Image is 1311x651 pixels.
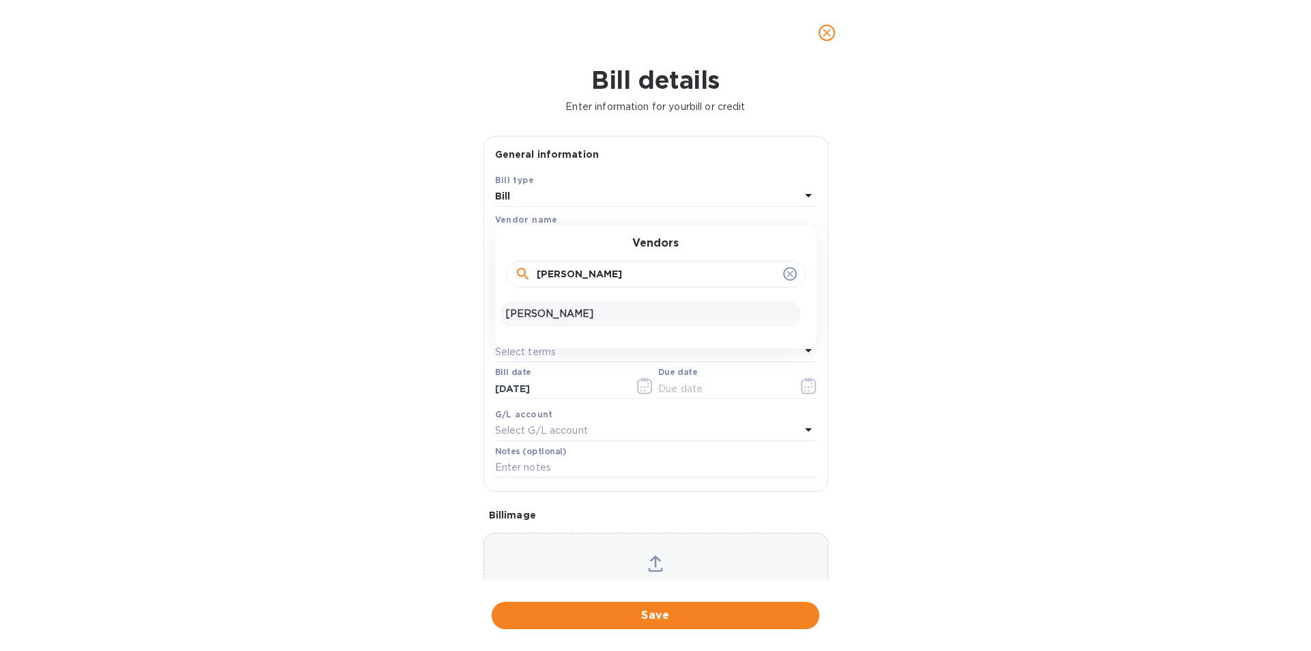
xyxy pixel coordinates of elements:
b: Bill [495,191,511,202]
b: General information [495,149,600,160]
label: Notes (optional) [495,447,567,456]
input: Search [537,264,778,285]
p: Select terms [495,345,556,359]
p: Select G/L account [495,424,588,438]
span: Save [503,607,808,624]
input: Select date [495,378,624,399]
button: close [810,16,843,49]
label: Bill date [495,369,531,377]
h3: Vendors [632,237,679,250]
b: Bill type [495,175,535,185]
p: Bill image [489,508,823,522]
input: Due date [658,378,787,399]
p: [PERSON_NAME] [506,307,795,321]
p: Select vendor name [495,229,591,243]
label: Due date [658,369,697,377]
p: Enter information for your bill or credit [11,100,1300,114]
h1: Bill details [11,66,1300,94]
input: Enter notes [495,458,817,478]
b: Vendor name [495,214,558,225]
button: Save [492,602,819,629]
b: G/L account [495,409,553,419]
